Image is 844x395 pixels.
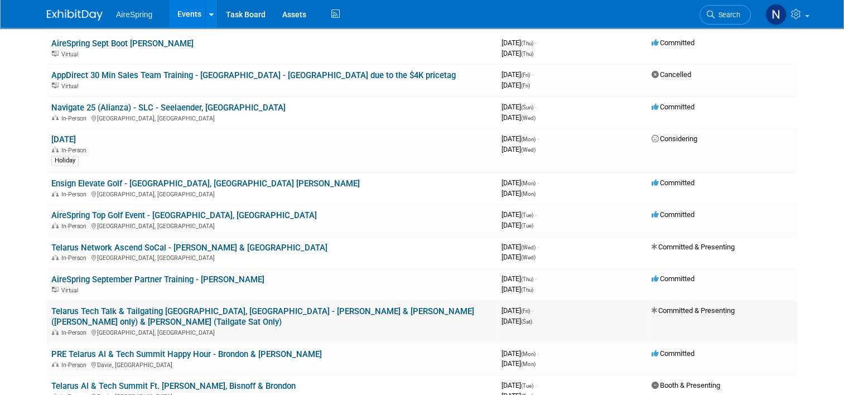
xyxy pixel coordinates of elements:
span: Search [715,11,740,19]
span: [DATE] [501,70,533,79]
div: Davie, [GEOGRAPHIC_DATA] [51,360,493,369]
img: Virtual Event [52,287,59,292]
span: - [535,274,537,283]
a: Telarus AI & Tech Summit Ft. [PERSON_NAME], Bisnoff & Brondon [51,381,296,391]
img: Natalie Pyron [765,4,787,25]
div: [GEOGRAPHIC_DATA], [GEOGRAPHIC_DATA] [51,253,493,262]
span: - [535,381,537,389]
span: Virtual [61,287,81,294]
span: In-Person [61,115,90,122]
span: [DATE] [501,145,536,153]
span: (Fri) [521,308,530,314]
span: Cancelled [652,70,691,79]
span: (Mon) [521,351,536,357]
span: - [532,70,533,79]
span: [DATE] [501,349,539,358]
span: (Sun) [521,104,533,110]
span: (Thu) [521,51,533,57]
span: - [537,349,539,358]
span: [DATE] [501,113,536,122]
span: - [535,38,537,47]
span: In-Person [61,254,90,262]
span: [DATE] [501,381,537,389]
a: Telarus Tech Talk & Tailgating [GEOGRAPHIC_DATA], [GEOGRAPHIC_DATA] - [PERSON_NAME] & [PERSON_NAM... [51,306,474,327]
span: Booth & Presenting [652,381,720,389]
div: [GEOGRAPHIC_DATA], [GEOGRAPHIC_DATA] [51,221,493,230]
a: [DATE] [51,134,76,144]
span: Committed & Presenting [652,306,735,315]
span: [DATE] [501,81,530,89]
img: Virtual Event [52,51,59,56]
span: - [535,103,537,111]
span: - [535,210,537,219]
span: (Sat) [521,319,532,325]
span: [DATE] [501,210,537,219]
span: Committed [652,179,695,187]
span: (Thu) [521,276,533,282]
span: Committed [652,274,695,283]
span: [DATE] [501,285,533,293]
a: Telarus Network Ascend SoCal - [PERSON_NAME] & [GEOGRAPHIC_DATA] [51,243,327,253]
span: (Tue) [521,212,533,218]
img: In-Person Event [52,115,59,121]
span: [DATE] [501,179,539,187]
span: AireSpring [116,10,152,19]
span: (Tue) [521,383,533,389]
span: - [532,306,533,315]
img: In-Person Event [52,362,59,367]
span: - [537,179,539,187]
span: Committed [652,210,695,219]
span: [DATE] [501,306,533,315]
span: Committed & Presenting [652,243,735,251]
span: In-Person [61,223,90,230]
span: In-Person [61,191,90,198]
span: (Wed) [521,147,536,153]
a: Ensign Elevate Golf - [GEOGRAPHIC_DATA], [GEOGRAPHIC_DATA] [PERSON_NAME] [51,179,360,189]
span: (Fri) [521,72,530,78]
span: Considering [652,134,697,143]
span: - [537,134,539,143]
span: Committed [652,349,695,358]
span: [DATE] [501,103,537,111]
span: [DATE] [501,49,533,57]
span: [DATE] [501,317,532,325]
a: AppDirect 30 Min Sales Team Training - [GEOGRAPHIC_DATA] - [GEOGRAPHIC_DATA] due to the $4K pricetag [51,70,456,80]
span: - [537,243,539,251]
span: (Mon) [521,191,536,197]
span: In-Person [61,329,90,336]
span: (Fri) [521,83,530,89]
span: (Mon) [521,180,536,186]
img: In-Person Event [52,223,59,228]
div: [GEOGRAPHIC_DATA], [GEOGRAPHIC_DATA] [51,189,493,198]
span: [DATE] [501,38,537,47]
span: [DATE] [501,243,539,251]
span: (Wed) [521,244,536,251]
span: [DATE] [501,134,539,143]
img: In-Person Event [52,147,59,152]
span: (Mon) [521,136,536,142]
span: Virtual [61,51,81,58]
span: [DATE] [501,189,536,197]
a: PRE Telarus AI & Tech Summit Happy Hour - Brondon & [PERSON_NAME] [51,349,322,359]
a: Search [700,5,751,25]
div: [GEOGRAPHIC_DATA], [GEOGRAPHIC_DATA] [51,113,493,122]
span: (Wed) [521,115,536,121]
span: [DATE] [501,221,533,229]
span: Committed [652,38,695,47]
a: Navigate 25 (Alianza) - SLC - Seelaender, [GEOGRAPHIC_DATA] [51,103,286,113]
span: (Wed) [521,254,536,261]
span: (Thu) [521,40,533,46]
img: Virtual Event [52,83,59,88]
div: Holiday [51,156,79,166]
span: In-Person [61,147,90,154]
a: AireSpring Sept Boot [PERSON_NAME] [51,38,194,49]
img: In-Person Event [52,329,59,335]
div: [GEOGRAPHIC_DATA], [GEOGRAPHIC_DATA] [51,327,493,336]
img: In-Person Event [52,191,59,196]
a: AireSpring September Partner Training - [PERSON_NAME] [51,274,264,285]
span: Committed [652,103,695,111]
span: [DATE] [501,359,536,368]
span: [DATE] [501,253,536,261]
img: ExhibitDay [47,9,103,21]
span: Virtual [61,83,81,90]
